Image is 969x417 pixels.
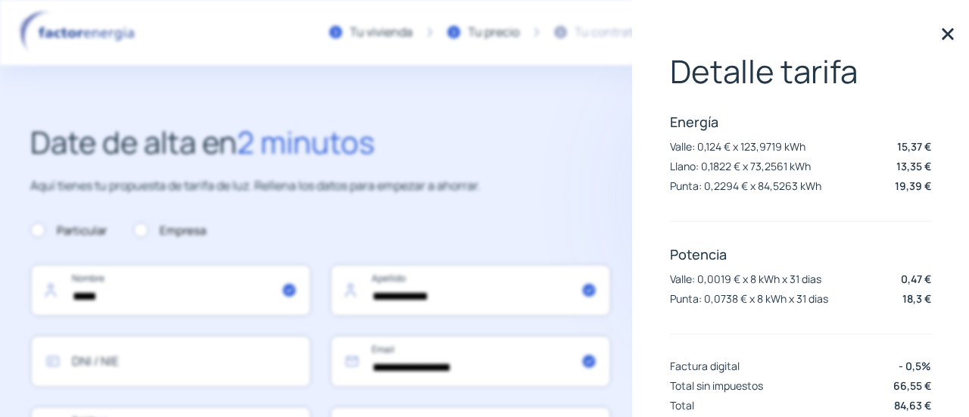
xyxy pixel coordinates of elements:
[30,176,611,196] p: Aquí tienes tu propuesta de tarifa de luz. Rellena los datos para empezar a ahorrar.
[133,222,206,240] label: Empresa
[575,23,640,42] div: Tu contrato
[350,23,413,42] div: Tu vivienda
[670,378,763,393] p: Total sin impuestos
[897,138,931,154] p: 15,37 €
[670,139,805,154] p: Valle: 0,124 € x 123,9719 kWh
[670,179,821,193] p: Punta: 0,2294 € x 84,5263 kWh
[902,291,931,307] p: 18,3 €
[670,398,694,412] p: Total
[30,118,611,166] h2: Date de alta en
[899,358,931,374] p: - 0,5%
[237,121,375,163] span: 2 minutos
[670,359,740,373] p: Factura digital
[468,23,519,42] div: Tu precio
[901,271,931,287] p: 0,47 €
[894,397,931,413] p: 84,63 €
[893,378,931,394] p: 66,55 €
[30,222,107,240] label: Particular
[15,11,144,54] img: logo factor
[896,158,931,174] p: 13,35 €
[670,245,931,263] p: Potencia
[670,113,931,131] p: Energía
[670,291,828,306] p: Punta: 0,0738 € x 8 kWh x 31 dias
[670,272,821,286] p: Valle: 0,0019 € x 8 kWh x 31 dias
[670,53,931,89] p: Detalle tarifa
[895,178,931,194] p: 19,39 €
[670,159,811,173] p: Llano: 0,1822 € x 73,2561 kWh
